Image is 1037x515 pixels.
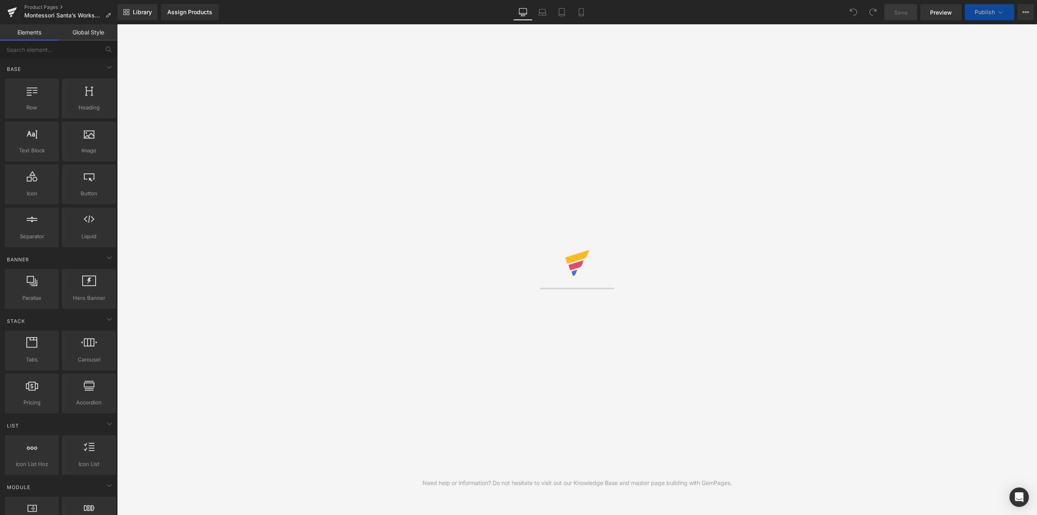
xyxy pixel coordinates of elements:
[894,8,907,17] span: Save
[920,4,962,20] a: Preview
[7,232,56,241] span: Separator
[64,294,113,302] span: Hero Banner
[7,460,56,468] span: Icon List Hoz
[865,4,881,20] button: Redo
[7,398,56,407] span: Pricing
[64,460,113,468] span: Icon List
[7,355,56,364] span: Tabs
[167,9,212,15] div: Assign Products
[64,398,113,407] span: Accordion
[975,9,995,15] span: Publish
[64,189,113,198] span: Button
[533,4,552,20] a: Laptop
[7,103,56,112] span: Row
[7,189,56,198] span: Icon
[1018,4,1034,20] button: More
[64,355,113,364] span: Carousel
[930,8,952,17] span: Preview
[59,24,117,41] a: Global Style
[64,232,113,241] span: Liquid
[6,65,22,73] span: Base
[6,483,31,491] span: Module
[6,422,20,430] span: List
[1009,487,1029,507] div: Open Intercom Messenger
[7,146,56,155] span: Text Block
[24,4,117,11] a: Product Pages
[6,256,30,263] span: Banner
[965,4,1014,20] button: Publish
[513,4,533,20] a: Desktop
[7,294,56,302] span: Parallax
[6,317,26,325] span: Stack
[845,4,862,20] button: Undo
[572,4,591,20] a: Mobile
[24,12,102,19] span: Montessori Santa’s Workshop Bundle
[552,4,572,20] a: Tablet
[64,146,113,155] span: Image
[64,103,113,112] span: Heading
[133,9,152,16] span: Library
[422,479,732,487] div: Need help or information? Do not hesitate to visit out our Knowledge Base and master page buildin...
[117,4,158,20] a: New Library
